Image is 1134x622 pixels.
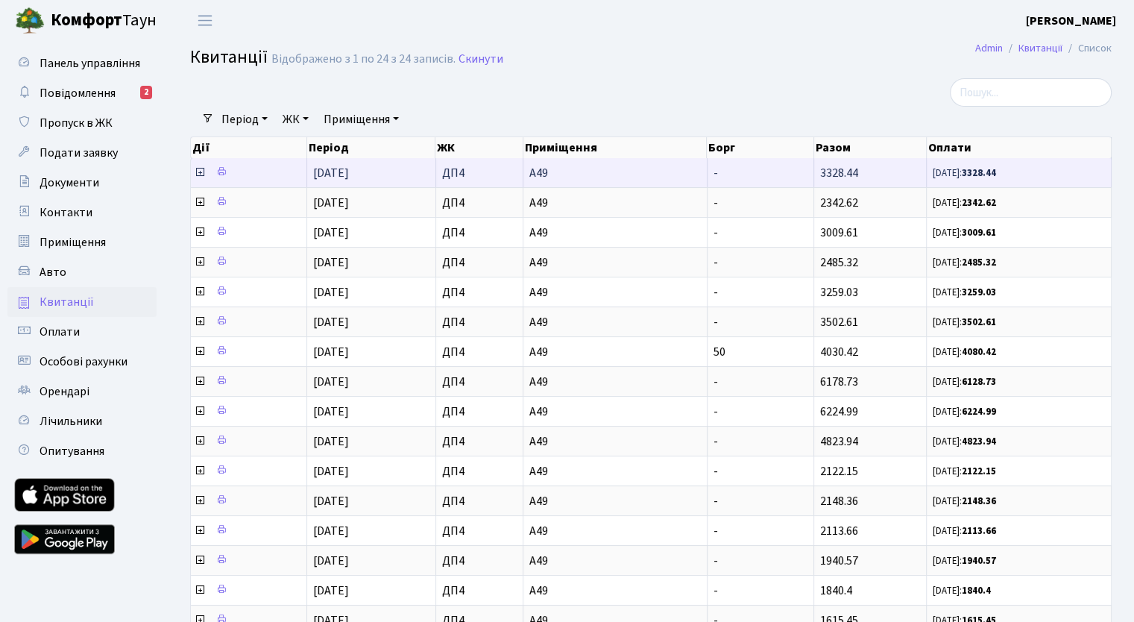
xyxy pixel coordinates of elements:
span: А49 [529,555,700,567]
small: [DATE]: [933,286,996,299]
small: [DATE]: [933,405,996,418]
span: [DATE] [313,314,349,330]
span: Панель управління [40,55,140,72]
span: Опитування [40,443,104,459]
span: 1840.4 [820,582,852,599]
span: [DATE] [313,582,349,599]
span: 6224.99 [820,403,858,420]
span: - [714,463,718,480]
span: ДП4 [442,197,517,209]
b: 3502.61 [962,315,996,329]
a: Оплати [7,317,157,347]
a: Орендарі [7,377,157,406]
span: ДП4 [442,346,517,358]
a: Період [215,107,274,132]
span: А49 [529,167,700,179]
b: 6128.73 [962,375,996,389]
input: Пошук... [950,78,1112,107]
th: Оплати [927,137,1112,158]
b: [PERSON_NAME] [1026,13,1116,29]
li: Список [1062,40,1112,57]
small: [DATE]: [933,584,991,597]
small: [DATE]: [933,166,996,180]
a: Повідомлення2 [7,78,157,108]
span: - [714,195,718,211]
span: ДП4 [442,495,517,507]
span: Таун [51,8,157,34]
a: Пропуск в ЖК [7,108,157,138]
a: Подати заявку [7,138,157,168]
span: Лічильники [40,413,102,430]
span: 3328.44 [820,165,858,181]
th: Разом [814,137,927,158]
span: [DATE] [313,433,349,450]
a: Документи [7,168,157,198]
span: [DATE] [313,374,349,390]
b: 4823.94 [962,435,996,448]
span: - [714,433,718,450]
small: [DATE]: [933,554,996,568]
th: Період [307,137,435,158]
span: [DATE] [313,344,349,360]
b: 3328.44 [962,166,996,180]
span: ДП4 [442,167,517,179]
img: logo.png [15,6,45,36]
div: Відображено з 1 по 24 з 24 записів. [271,52,456,66]
span: А49 [529,525,700,537]
a: Admin [975,40,1003,56]
span: - [714,403,718,420]
span: Документи [40,175,99,191]
th: Дії [191,137,307,158]
small: [DATE]: [933,226,996,239]
span: [DATE] [313,523,349,539]
span: А49 [529,227,700,239]
span: [DATE] [313,493,349,509]
span: Приміщення [40,234,106,251]
a: Приміщення [7,227,157,257]
small: [DATE]: [933,375,996,389]
span: - [714,523,718,539]
span: Оплати [40,324,80,340]
span: - [714,314,718,330]
button: Переключити навігацію [186,8,224,33]
small: [DATE]: [933,345,996,359]
span: А49 [529,197,700,209]
a: [PERSON_NAME] [1026,12,1116,30]
span: Особові рахунки [40,354,127,370]
b: 2342.62 [962,196,996,210]
span: 2485.32 [820,254,858,271]
span: А49 [529,436,700,447]
span: Повідомлення [40,85,116,101]
span: 3502.61 [820,314,858,330]
span: 2148.36 [820,493,858,509]
span: - [714,284,718,301]
a: Особові рахунки [7,347,157,377]
small: [DATE]: [933,524,996,538]
th: Приміщення [523,137,707,158]
span: - [714,553,718,569]
span: - [714,493,718,509]
span: А49 [529,406,700,418]
small: [DATE]: [933,494,996,508]
b: 6224.99 [962,405,996,418]
span: А49 [529,585,700,597]
span: - [714,224,718,241]
b: 1840.4 [962,584,991,597]
span: А49 [529,346,700,358]
span: ДП4 [442,525,517,537]
b: 2485.32 [962,256,996,269]
b: 2113.66 [962,524,996,538]
b: Комфорт [51,8,122,32]
span: ДП4 [442,406,517,418]
small: [DATE]: [933,465,996,478]
span: [DATE] [313,195,349,211]
span: ДП4 [442,257,517,268]
span: А49 [529,286,700,298]
nav: breadcrumb [953,33,1134,64]
span: А49 [529,465,700,477]
b: 4080.42 [962,345,996,359]
span: ДП4 [442,376,517,388]
span: ДП4 [442,465,517,477]
span: [DATE] [313,463,349,480]
span: - [714,374,718,390]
